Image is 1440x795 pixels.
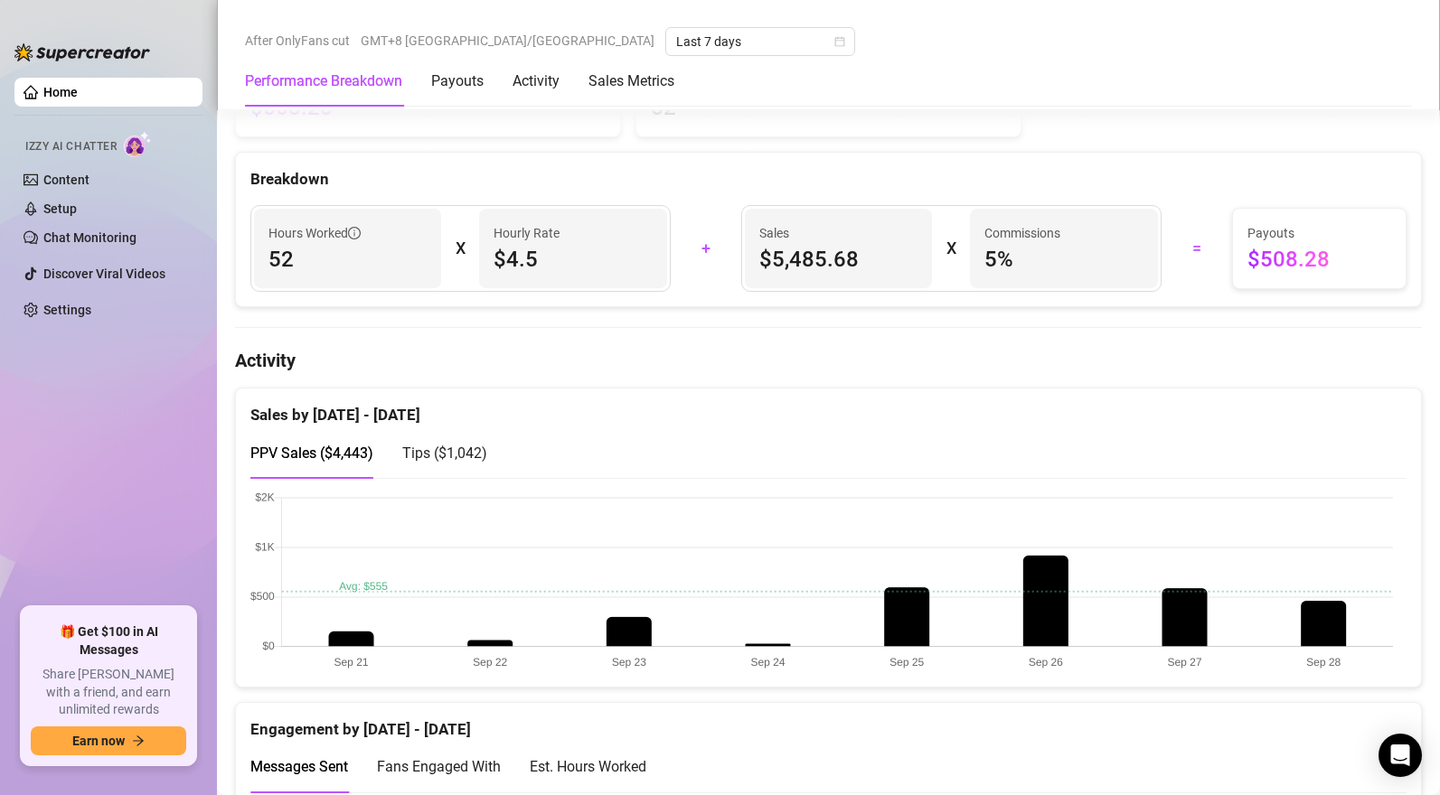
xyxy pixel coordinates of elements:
[588,70,674,92] div: Sales Metrics
[431,70,484,92] div: Payouts
[946,234,955,263] div: X
[984,245,1143,274] span: 5 %
[43,303,91,317] a: Settings
[759,223,918,243] span: Sales
[43,201,77,216] a: Setup
[984,223,1060,243] article: Commissions
[43,230,136,245] a: Chat Monitoring
[31,726,186,755] button: Earn nowarrow-right
[1172,234,1221,263] div: =
[348,227,361,239] span: info-circle
[513,70,560,92] div: Activity
[25,138,117,155] span: Izzy AI Chatter
[682,234,730,263] div: +
[124,131,152,157] img: AI Chatter
[235,348,1422,373] h4: Activity
[1379,734,1422,777] div: Open Intercom Messenger
[43,267,165,281] a: Discover Viral Videos
[268,245,427,274] span: 52
[250,388,1407,427] div: Sales by [DATE] - [DATE]
[31,623,186,659] span: 🎁 Get $100 in AI Messages
[361,27,654,54] span: GMT+8 [GEOGRAPHIC_DATA]/[GEOGRAPHIC_DATA]
[72,734,125,748] span: Earn now
[494,245,652,274] span: $4.5
[245,70,402,92] div: Performance Breakdown
[402,444,487,462] span: Tips ( $1,042 )
[245,27,350,54] span: After OnlyFans cut
[1247,245,1391,274] span: $508.28
[132,734,145,747] span: arrow-right
[250,444,373,462] span: PPV Sales ( $4,443 )
[250,758,348,775] span: Messages Sent
[14,43,150,61] img: logo-BBDzfeDw.svg
[456,234,465,263] div: X
[530,755,646,778] div: Est. Hours Worked
[31,666,186,719] span: Share [PERSON_NAME] with a friend, and earn unlimited rewards
[676,28,844,55] span: Last 7 days
[250,167,1407,192] div: Breakdown
[43,173,89,187] a: Content
[250,703,1407,742] div: Engagement by [DATE] - [DATE]
[377,758,501,775] span: Fans Engaged With
[759,245,918,274] span: $5,485.68
[494,223,560,243] article: Hourly Rate
[1247,223,1391,243] span: Payouts
[43,85,78,99] a: Home
[268,223,361,243] span: Hours Worked
[834,36,845,47] span: calendar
